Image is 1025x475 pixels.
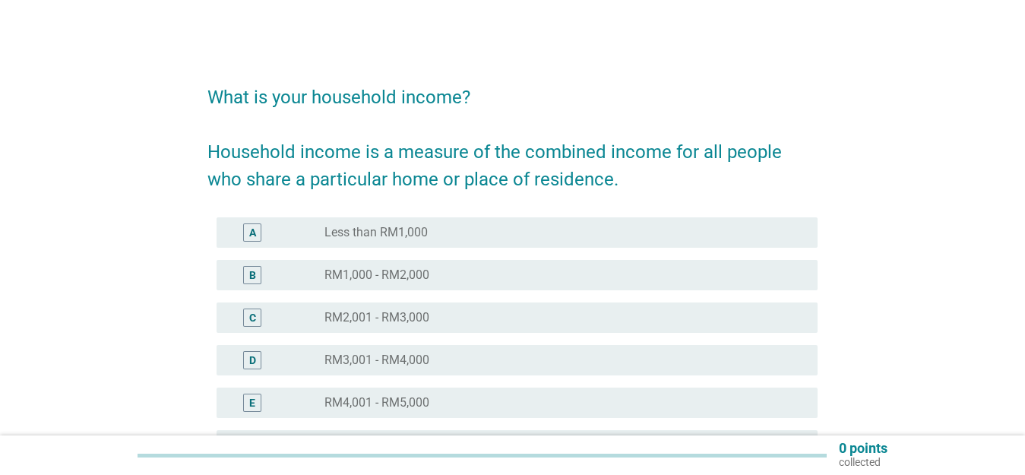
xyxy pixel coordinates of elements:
div: E [249,395,255,411]
label: RM3,001 - RM4,000 [324,353,429,368]
label: RM1,000 - RM2,000 [324,268,429,283]
div: A [249,225,256,241]
p: collected [839,455,887,469]
label: Less than RM1,000 [324,225,428,240]
p: 0 points [839,442,887,455]
div: D [249,353,256,369]
h2: What is your household income? Household income is a measure of the combined income for all peopl... [207,68,818,193]
label: RM2,001 - RM3,000 [324,310,429,325]
label: RM4,001 - RM5,000 [324,395,429,410]
div: C [249,310,256,326]
div: B [249,268,256,283]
